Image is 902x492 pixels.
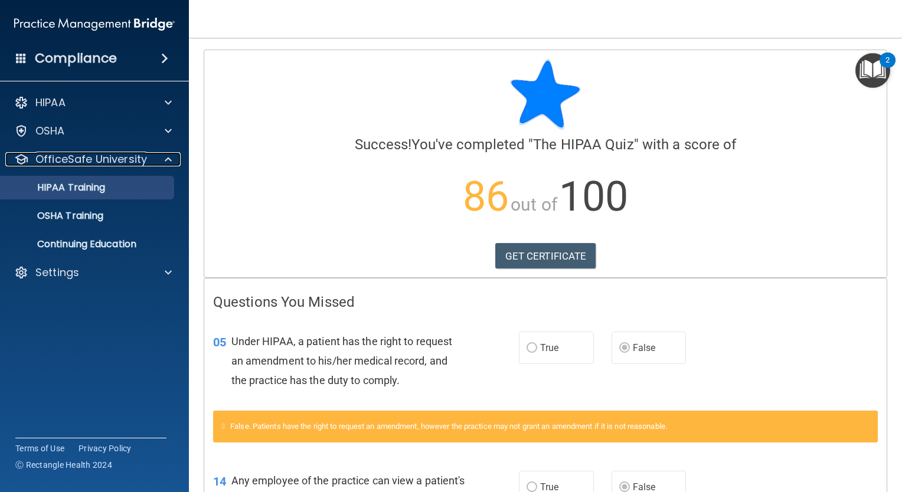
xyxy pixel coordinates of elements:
[14,96,172,110] a: HIPAA
[619,344,630,353] input: False
[15,459,112,471] span: Ⓒ Rectangle Health 2024
[510,59,581,130] img: blue-star-rounded.9d042014.png
[559,172,628,221] span: 100
[885,60,890,76] div: 2
[533,136,633,153] span: The HIPAA Quiz
[15,442,64,454] a: Terms of Use
[213,294,878,310] h4: Questions You Missed
[527,344,537,353] input: True
[511,194,557,215] span: out of
[213,335,226,349] span: 05
[213,137,878,152] h4: You've completed " " with a score of
[14,12,175,36] img: PMB logo
[35,124,65,138] p: OSHA
[35,50,117,67] h4: Compliance
[35,96,66,110] p: HIPAA
[463,172,509,221] span: 86
[8,182,105,193] p: HIPAA Training
[231,335,453,386] span: Under HIPAA, a patient has the right to request an amendment to his/her medical record, and the p...
[633,342,656,353] span: False
[855,53,890,88] button: Open Resource Center, 2 new notifications
[495,243,596,269] a: GET CERTIFICATE
[527,483,537,492] input: True
[35,265,79,280] p: Settings
[8,210,103,222] p: OSHA Training
[79,442,132,454] a: Privacy Policy
[355,136,412,153] span: Success!
[213,474,226,488] span: 14
[14,124,172,138] a: OSHA
[619,483,630,492] input: False
[540,342,558,353] span: True
[8,238,169,250] p: Continuing Education
[14,152,172,166] a: OfficeSafe University
[230,422,667,431] span: False. Patients have the right to request an amendment, however the practice may not grant an ame...
[14,265,172,280] a: Settings
[35,152,147,166] p: OfficeSafe University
